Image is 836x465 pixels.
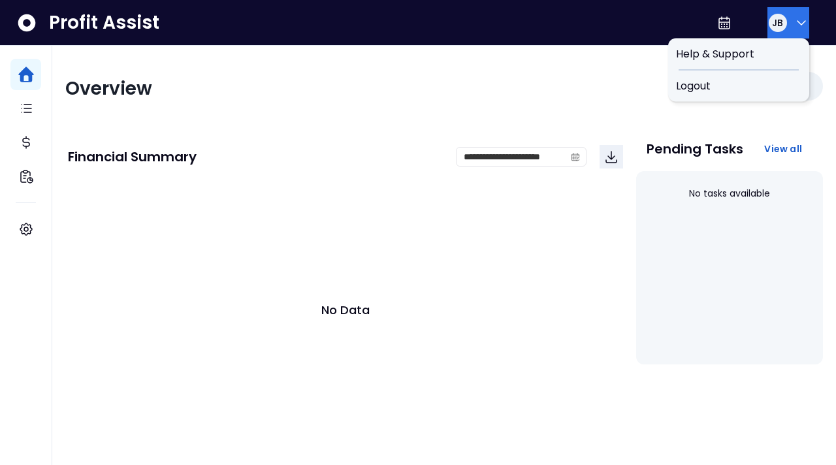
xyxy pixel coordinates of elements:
[600,145,623,168] button: Download
[676,46,801,62] span: Help & Support
[676,78,801,94] span: Logout
[65,76,152,101] span: Overview
[647,176,812,211] div: No tasks available
[772,16,783,29] span: JB
[754,137,812,161] button: View all
[68,150,197,163] p: Financial Summary
[571,152,580,161] svg: calendar
[321,301,370,319] p: No Data
[49,11,159,35] span: Profit Assist
[764,142,802,155] span: View all
[647,142,743,155] p: Pending Tasks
